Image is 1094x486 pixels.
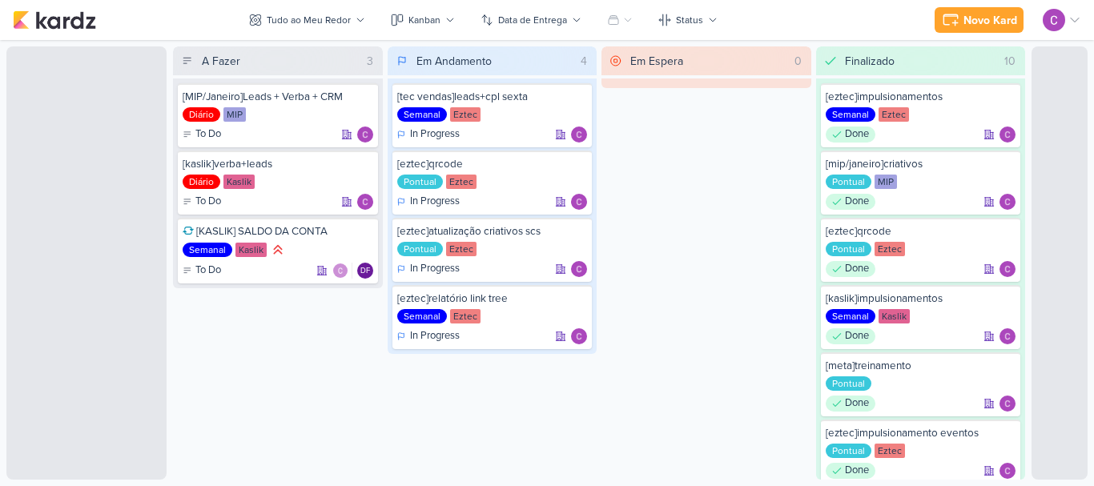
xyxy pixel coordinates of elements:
div: To Do [183,263,221,279]
div: Pontual [826,444,871,458]
div: MIP [875,175,897,189]
div: Semanal [826,309,875,323]
div: In Progress [397,261,460,277]
div: 4 [574,53,593,70]
p: Done [845,396,869,412]
div: Pontual [397,175,443,189]
div: Done [826,127,875,143]
img: Carlos Lima [999,261,1016,277]
p: Done [845,463,869,479]
div: Responsável: Carlos Lima [999,261,1016,277]
p: In Progress [410,261,460,277]
div: In Progress [397,127,460,143]
div: Responsável: Carlos Lima [571,261,587,277]
div: Eztec [875,444,905,458]
p: Done [845,328,869,344]
p: DF [360,267,370,275]
p: Done [845,261,869,277]
div: Kaslik [879,309,910,323]
div: [eztec]qrcode [397,157,588,171]
div: [meta]treinamento [826,359,1016,373]
div: Done [826,396,875,412]
img: Carlos Lima [1043,9,1065,31]
div: [eztec]qrcode [826,224,1016,239]
div: Pontual [826,175,871,189]
div: [eztec]relatório link tree [397,291,588,306]
button: Novo Kard [935,7,1024,33]
div: Semanal [397,107,447,122]
img: Carlos Lima [357,127,373,143]
div: [kaslik]verba+leads [183,157,373,171]
img: Carlos Lima [571,127,587,143]
div: [eztec]atualização criativos scs [397,224,588,239]
div: [KASLIK] SALDO DA CONTA [183,224,373,239]
div: A Fazer [202,53,240,70]
p: Done [845,194,869,210]
div: Responsável: Carlos Lima [571,127,587,143]
div: Eztec [879,107,909,122]
div: Eztec [446,175,477,189]
div: In Progress [397,194,460,210]
p: In Progress [410,127,460,143]
div: To Do [183,127,221,143]
div: Responsável: Carlos Lima [999,328,1016,344]
img: Carlos Lima [999,194,1016,210]
div: Pontual [397,242,443,256]
div: Responsável: Diego Freitas [357,263,373,279]
div: [MIP/Janeiro]Leads + Verba + CRM [183,90,373,104]
div: Kaslik [235,243,267,257]
p: To Do [195,263,221,279]
div: [mip/janeiro]criativos [826,157,1016,171]
img: Carlos Lima [999,127,1016,143]
div: Done [826,463,875,479]
div: Diário [183,175,220,189]
div: Pontual [826,242,871,256]
div: Responsável: Carlos Lima [571,328,587,344]
div: Prioridade Alta [270,242,286,258]
div: Done [826,261,875,277]
div: Finalizado [845,53,895,70]
p: Done [845,127,869,143]
div: [kaslik]impulsionamentos [826,291,1016,306]
div: Kaslik [223,175,255,189]
div: Responsável: Carlos Lima [571,194,587,210]
div: [eztec]impulsionamento eventos [826,426,1016,440]
div: Novo Kard [963,12,1017,29]
img: Carlos Lima [999,463,1016,479]
p: In Progress [410,328,460,344]
div: Responsável: Carlos Lima [999,194,1016,210]
div: Done [826,194,875,210]
div: [tec vendas]leads+cpl sexta [397,90,588,104]
div: Responsável: Carlos Lima [999,463,1016,479]
img: Carlos Lima [332,263,348,279]
img: Carlos Lima [999,328,1016,344]
div: Em Andamento [416,53,492,70]
div: Responsável: Carlos Lima [999,396,1016,412]
div: Done [826,328,875,344]
div: 10 [998,53,1022,70]
div: Semanal [397,309,447,323]
div: Colaboradores: Carlos Lima [332,263,352,279]
div: Diário [183,107,220,122]
div: MIP [223,107,246,122]
p: In Progress [410,194,460,210]
div: Eztec [450,107,481,122]
div: Eztec [446,242,477,256]
div: Pontual [826,376,871,391]
div: In Progress [397,328,460,344]
p: To Do [195,127,221,143]
img: Carlos Lima [571,194,587,210]
img: Carlos Lima [999,396,1016,412]
p: To Do [195,194,221,210]
div: Eztec [875,242,905,256]
div: Diego Freitas [357,263,373,279]
div: Semanal [826,107,875,122]
div: Responsável: Carlos Lima [999,127,1016,143]
div: [eztec]impulsionamentos [826,90,1016,104]
div: Eztec [450,309,481,323]
img: Carlos Lima [571,261,587,277]
div: Semanal [183,243,232,257]
div: Responsável: Carlos Lima [357,194,373,210]
img: Carlos Lima [571,328,587,344]
div: Em Espera [630,53,683,70]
